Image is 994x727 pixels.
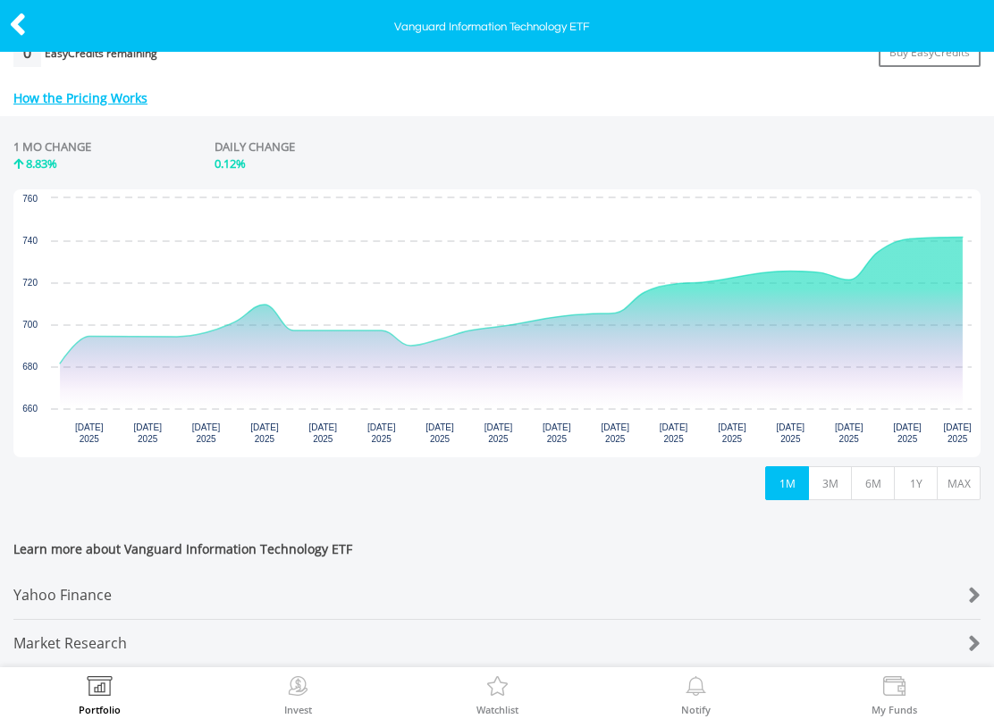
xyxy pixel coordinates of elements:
svg: Interactive chart [13,189,981,457]
button: MAX [937,466,981,500]
text: [DATE] 2025 [660,422,688,444]
img: Watchlist [484,676,511,701]
text: 720 [22,278,38,288]
img: Invest Now [284,676,312,701]
text: [DATE] 2025 [835,422,863,444]
text: 700 [22,320,38,330]
button: 1M [765,466,809,500]
text: 680 [22,362,38,372]
a: How the Pricing Works [13,89,147,106]
label: My Funds [872,705,917,714]
div: Chart. Highcharts interactive chart. [13,189,981,457]
button: 1Y [894,466,938,500]
span: 0.12% [215,155,246,171]
span: Learn more about Vanguard Information Technology ETF [13,540,981,572]
text: [DATE] 2025 [367,422,396,444]
text: [DATE] 2025 [75,422,104,444]
button: 3M [808,466,852,500]
text: [DATE] 2025 [718,422,746,444]
text: [DATE] 2025 [943,422,972,444]
div: DAILY CHANGE [215,138,457,155]
label: Notify [681,705,711,714]
label: Invest [284,705,312,714]
div: 0 [13,38,41,67]
text: [DATE] 2025 [133,422,162,444]
a: Market Research [13,620,981,667]
a: Yahoo Finance [13,572,981,620]
text: [DATE] 2025 [192,422,221,444]
div: Yahoo Finance [13,572,900,619]
text: [DATE] 2025 [601,422,629,444]
div: Market Research [13,620,900,667]
img: View Portfolio [86,676,114,701]
label: Portfolio [79,705,121,714]
label: Watchlist [476,705,518,714]
img: View Notifications [682,676,710,701]
text: [DATE] 2025 [777,422,805,444]
text: [DATE] 2025 [425,422,454,444]
span: 8.83% [26,155,57,171]
text: 740 [22,236,38,246]
a: Watchlist [476,676,518,714]
a: My Funds [872,676,917,714]
text: 760 [22,194,38,204]
text: [DATE] 2025 [893,422,922,444]
div: 1 MO CHANGE [13,138,91,155]
a: Buy EasyCredits [879,38,981,67]
text: [DATE] 2025 [543,422,571,444]
button: 6M [851,466,895,500]
a: Portfolio [79,676,121,714]
text: [DATE] 2025 [484,422,513,444]
a: Notify [681,676,711,714]
img: View Funds [880,676,908,701]
div: EasyCredits remaining [45,47,157,63]
a: Invest [284,676,312,714]
text: 660 [22,404,38,414]
text: [DATE] 2025 [309,422,338,444]
text: [DATE] 2025 [250,422,279,444]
